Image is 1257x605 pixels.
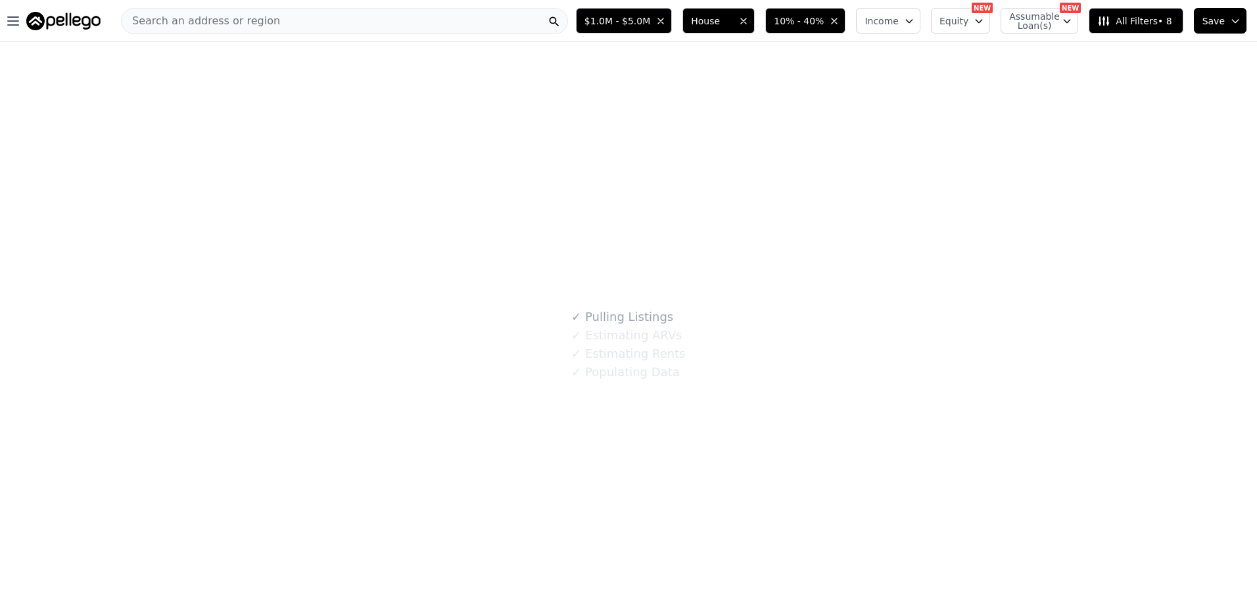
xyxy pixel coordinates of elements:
span: ✓ [571,329,581,342]
span: House [691,14,733,28]
div: Estimating ARVs [571,326,682,345]
div: Estimating Rents [571,345,685,363]
div: NEW [1060,3,1081,13]
div: NEW [972,3,993,13]
button: Save [1194,8,1246,34]
img: Pellego [26,12,101,30]
span: ✓ [571,347,581,360]
span: $1.0M - $5.0M [584,14,650,28]
span: Search an address or region [122,13,280,29]
span: 10% - 40% [774,14,824,28]
button: 10% - 40% [765,8,845,34]
div: Pulling Listings [571,308,673,326]
span: Assumable Loan(s) [1009,12,1051,30]
button: All Filters• 8 [1089,8,1183,34]
span: ✓ [571,366,581,379]
button: House [682,8,755,34]
span: Income [865,14,899,28]
span: Equity [939,14,968,28]
span: All Filters • 8 [1097,14,1172,28]
button: Equity [931,8,990,34]
div: Populating Data [571,363,679,381]
button: $1.0M - $5.0M [576,8,672,34]
button: Income [856,8,920,34]
span: Save [1202,14,1225,28]
button: Assumable Loan(s) [1001,8,1078,34]
span: ✓ [571,310,581,324]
